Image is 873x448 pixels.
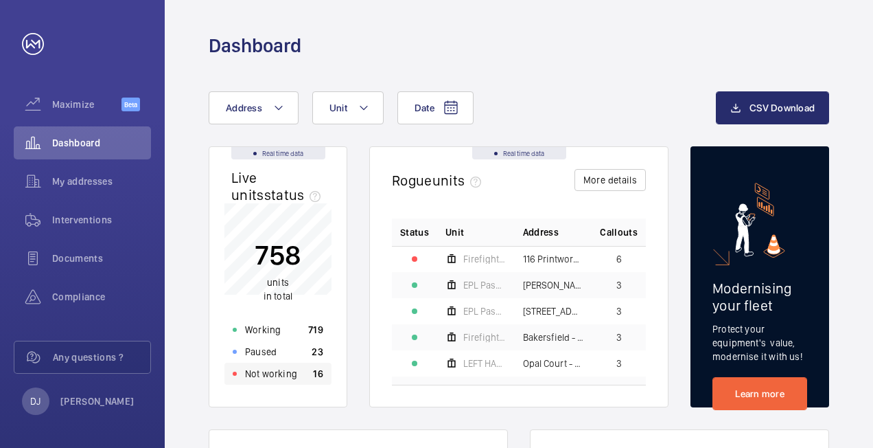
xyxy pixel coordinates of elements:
[209,33,301,58] h1: Dashboard
[400,225,429,239] p: Status
[523,359,584,368] span: Opal Court - High Risk Building - Opal Court
[30,394,40,408] p: DJ
[523,333,584,342] span: Bakersfield - High Risk Building - [GEOGRAPHIC_DATA]
[226,102,262,113] span: Address
[52,213,151,227] span: Interventions
[616,359,622,368] span: 3
[52,98,121,111] span: Maximize
[600,225,638,239] span: Callouts
[60,394,135,408] p: [PERSON_NAME]
[255,276,301,303] p: in total
[463,359,507,368] span: LEFT HAND 10 Floors Machine Roomless
[735,183,785,258] img: marketing-card.svg
[267,277,289,288] span: units
[574,169,646,191] button: More details
[523,225,559,239] span: Address
[52,251,151,265] span: Documents
[53,350,150,364] span: Any questions ?
[52,290,151,304] span: Compliance
[397,91,474,124] button: Date
[255,238,301,272] p: 758
[245,367,297,381] p: Not working
[463,280,507,290] span: EPL Passenger Lift No 1
[616,280,622,290] span: 3
[749,102,815,113] span: CSV Download
[463,254,507,264] span: Firefighters - EPL Flats 1-65 No 1
[245,345,277,359] p: Paused
[415,102,434,113] span: Date
[712,280,807,314] h2: Modernising your fleet
[264,186,327,203] span: status
[245,323,281,337] p: Working
[616,333,622,342] span: 3
[231,147,325,159] div: Real time data
[472,147,566,159] div: Real time data
[712,322,807,363] p: Protect your equipment's value, modernise it with us!
[616,254,622,264] span: 6
[52,136,151,150] span: Dashboard
[312,91,384,124] button: Unit
[312,345,323,359] p: 23
[392,172,487,189] h2: Rogue
[209,91,299,124] button: Address
[523,280,584,290] span: [PERSON_NAME] House - High Risk Building - [PERSON_NAME][GEOGRAPHIC_DATA]
[716,91,829,124] button: CSV Download
[463,333,507,342] span: Firefighters - EPL Passenger Lift No 2
[231,169,326,203] h2: Live units
[445,225,464,239] span: Unit
[616,306,622,316] span: 3
[523,306,584,316] span: [STREET_ADDRESS][PERSON_NAME][PERSON_NAME]
[463,306,507,316] span: EPL Passenger Lift 19b
[308,323,323,337] p: 719
[329,102,347,113] span: Unit
[523,254,584,264] span: 116 Printworks Apartments Flats 1-65 - High Risk Building - 116 Printworks Apartments Flats 1-65
[432,172,487,189] span: units
[52,175,151,188] span: My addresses
[712,377,807,410] a: Learn more
[313,367,323,381] p: 16
[121,98,140,111] span: Beta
